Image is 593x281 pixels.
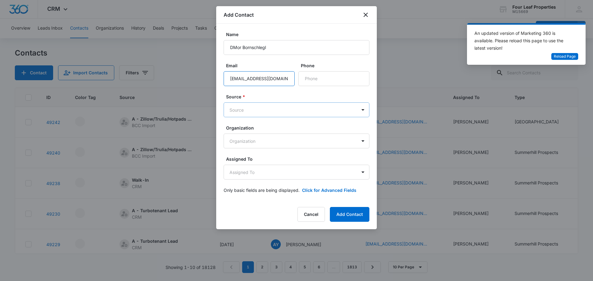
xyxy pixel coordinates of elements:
[224,187,300,193] p: Only basic fields are being displayed.
[362,11,369,19] button: close
[330,207,369,222] button: Add Contact
[301,62,372,69] label: Phone
[224,40,369,55] input: Name
[554,54,576,60] span: Reload Page
[297,207,325,222] button: Cancel
[226,93,372,100] label: Source
[226,31,372,38] label: Name
[474,30,571,52] div: An updated version of Marketing 360 is available. Please reload this page to use the latest version!
[224,11,254,19] h1: Add Contact
[226,125,372,131] label: Organization
[226,156,372,162] label: Assigned To
[224,71,295,86] input: Email
[298,71,369,86] input: Phone
[302,187,356,193] button: Click for Advanced Fields
[226,62,297,69] label: Email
